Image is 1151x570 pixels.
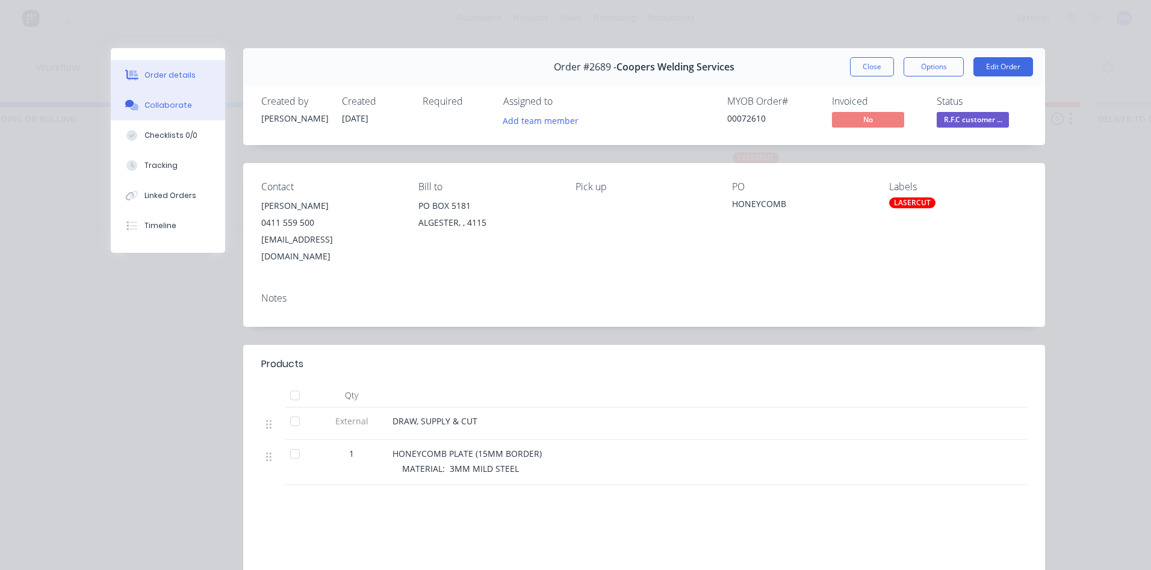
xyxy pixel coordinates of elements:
div: Collaborate [144,100,192,111]
div: Notes [261,293,1027,304]
div: Contact [261,181,399,193]
div: PO BOX 5181 [418,197,556,214]
button: Order details [111,60,225,90]
div: PO BOX 5181ALGESTER, , 4115 [418,197,556,236]
div: Created by [261,96,327,107]
span: MATERIAL: 3MM MILD STEEL [402,463,519,474]
div: Qty [315,383,388,407]
span: [DATE] [342,113,368,124]
div: [PERSON_NAME] [261,197,399,214]
button: Checklists 0/0 [111,120,225,150]
div: HONEYCOMB [732,197,870,214]
div: Required [423,96,489,107]
div: MYOB Order # [727,96,817,107]
div: [PERSON_NAME] [261,112,327,125]
div: Products [261,357,303,371]
div: Labels [889,181,1027,193]
div: Assigned to [503,96,624,107]
span: External [320,415,383,427]
div: 00072610 [727,112,817,125]
button: R.F.C customer ... [937,112,1009,130]
div: Tracking [144,160,178,171]
div: [PERSON_NAME]0411 559 500[EMAIL_ADDRESS][DOMAIN_NAME] [261,197,399,265]
div: Linked Orders [144,190,196,201]
div: ALGESTER, , 4115 [418,214,556,231]
button: Add team member [503,112,585,128]
div: Timeline [144,220,176,231]
div: Order details [144,70,196,81]
button: Add team member [497,112,585,128]
div: [EMAIL_ADDRESS][DOMAIN_NAME] [261,231,399,265]
div: Pick up [575,181,713,193]
div: Status [937,96,1027,107]
div: 0411 559 500 [261,214,399,231]
button: Options [904,57,964,76]
span: HONEYCOMB PLATE (15MM BORDER) [392,448,542,459]
button: Timeline [111,211,225,241]
div: LASERCUT [889,197,935,208]
div: PO [732,181,870,193]
div: Created [342,96,408,107]
div: Bill to [418,181,556,193]
button: Edit Order [973,57,1033,76]
span: Coopers Welding Services [616,61,734,73]
span: 1 [349,447,354,460]
button: Tracking [111,150,225,181]
button: Close [850,57,894,76]
button: Linked Orders [111,181,225,211]
span: R.F.C customer ... [937,112,1009,127]
span: Order #2689 - [554,61,616,73]
div: Invoiced [832,96,922,107]
button: Collaborate [111,90,225,120]
span: DRAW, SUPPLY & CUT [392,415,477,427]
span: No [832,112,904,127]
div: Checklists 0/0 [144,130,197,141]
